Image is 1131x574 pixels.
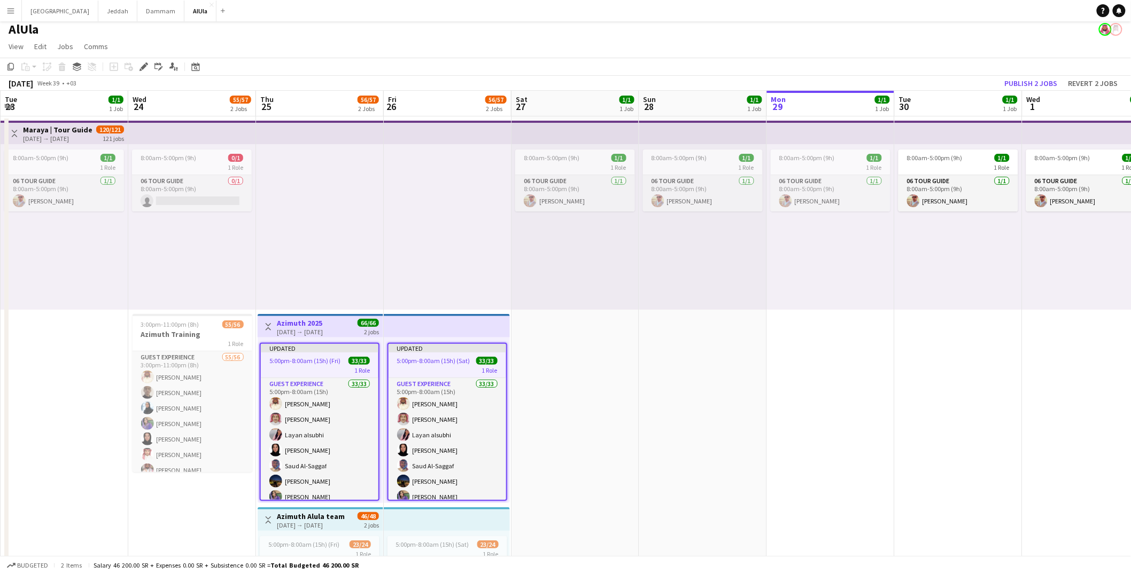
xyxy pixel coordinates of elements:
[57,42,73,51] span: Jobs
[1001,76,1062,90] button: Publish 2 jobs
[5,95,17,104] span: Tue
[277,512,345,521] h3: Azimuth Alula team
[1110,23,1122,36] app-user-avatar: Assaf Alassaf
[771,150,890,211] app-job-card: 8:00am-5:00pm (9h)1/11 Role06 Tour Guide1/18:00am-5:00pm (9h)[PERSON_NAME]
[228,154,243,162] span: 0/1
[907,154,963,162] span: 8:00am-5:00pm (9h)
[23,125,92,135] h3: Maraya | Tour Guide
[96,125,124,133] span: 120/121
[350,540,371,548] span: 23/24
[4,175,124,211] app-card-role: 06 Tour Guide1/18:00am-5:00pm (9h)[PERSON_NAME]
[35,79,62,87] span: Week 39
[388,95,397,104] span: Fri
[270,561,359,569] span: Total Budgeted 46 200.00 SR
[133,95,146,104] span: Wed
[389,344,506,352] div: Updated
[133,329,252,339] h3: Azimuth Training
[109,105,123,113] div: 1 Job
[476,357,498,365] span: 33/33
[261,344,378,352] div: Updated
[1003,105,1017,113] div: 1 Job
[644,95,656,104] span: Sun
[109,96,123,104] span: 1/1
[866,163,882,171] span: 1 Role
[100,163,115,171] span: 1 Role
[4,150,124,211] app-job-card: 8:00am-5:00pm (9h)1/11 Role06 Tour Guide1/18:00am-5:00pm (9h)[PERSON_NAME]
[9,21,38,37] h1: AlUla
[739,154,754,162] span: 1/1
[515,150,635,211] div: 8:00am-5:00pm (9h)1/11 Role06 Tour Guide1/18:00am-5:00pm (9h)[PERSON_NAME]
[770,100,786,113] span: 29
[619,96,634,104] span: 1/1
[1025,100,1041,113] span: 1
[386,100,397,113] span: 26
[611,163,626,171] span: 1 Role
[13,154,68,162] span: 8:00am-5:00pm (9h)
[514,100,528,113] span: 27
[388,343,507,501] div: Updated5:00pm-8:00am (15h) (Sat)33/331 RoleGuest Experience33/335:00pm-8:00am (15h)[PERSON_NAME][...
[620,105,634,113] div: 1 Job
[230,105,251,113] div: 2 Jobs
[103,133,124,143] div: 121 jobs
[228,163,243,171] span: 1 Role
[98,1,137,21] button: Jeddah
[9,42,24,51] span: View
[22,1,98,21] button: [GEOGRAPHIC_DATA]
[59,561,84,569] span: 2 items
[133,314,252,472] app-job-card: 3:00pm-11:00pm (8h)55/56Azimuth Training1 RoleGuest Experience55/563:00pm-11:00pm (8h)[PERSON_NAM...
[482,366,498,374] span: 1 Role
[132,175,252,211] app-card-role: 06 Tour Guide0/18:00am-5:00pm (9h)
[268,540,339,548] span: 5:00pm-8:00am (15h) (Fri)
[141,320,199,328] span: 3:00pm-11:00pm (8h)
[5,560,50,571] button: Budgeted
[141,154,196,162] span: 8:00am-5:00pm (9h)
[277,521,345,529] div: [DATE] → [DATE]
[184,1,216,21] button: AlUla
[348,357,370,365] span: 33/33
[259,100,274,113] span: 25
[1099,23,1112,36] app-user-avatar: Mohammed Almohaser
[53,40,78,53] a: Jobs
[485,96,507,104] span: 56/57
[515,175,635,211] app-card-role: 06 Tour Guide1/18:00am-5:00pm (9h)[PERSON_NAME]
[30,40,51,53] a: Edit
[277,328,323,336] div: [DATE] → [DATE]
[483,550,499,558] span: 1 Role
[747,96,762,104] span: 1/1
[477,540,499,548] span: 23/24
[364,327,379,336] div: 2 jobs
[516,95,528,104] span: Sat
[611,154,626,162] span: 1/1
[867,154,882,162] span: 1/1
[1003,96,1018,104] span: 1/1
[23,135,92,143] div: [DATE] → [DATE]
[3,100,17,113] span: 23
[748,105,762,113] div: 1 Job
[277,318,323,328] h3: Azimuth 2025
[897,100,911,113] span: 30
[260,343,379,501] app-job-card: Updated5:00pm-8:00am (15h) (Fri)33/331 RoleGuest Experience33/335:00pm-8:00am (15h)[PERSON_NAME][...
[642,100,656,113] span: 28
[652,154,707,162] span: 8:00am-5:00pm (9h)
[358,512,379,520] span: 46/48
[397,357,470,365] span: 5:00pm-8:00am (15h) (Sat)
[132,150,252,211] app-job-card: 8:00am-5:00pm (9h)0/11 Role06 Tour Guide0/18:00am-5:00pm (9h)
[9,78,33,89] div: [DATE]
[1035,154,1090,162] span: 8:00am-5:00pm (9h)
[17,562,48,569] span: Budgeted
[228,340,244,348] span: 1 Role
[4,40,28,53] a: View
[34,42,47,51] span: Edit
[358,105,378,113] div: 2 Jobs
[486,105,506,113] div: 2 Jobs
[355,550,371,558] span: 1 Role
[137,1,184,21] button: Dammam
[222,320,244,328] span: 55/56
[230,96,251,104] span: 55/57
[771,95,786,104] span: Mon
[995,154,1010,162] span: 1/1
[779,154,835,162] span: 8:00am-5:00pm (9h)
